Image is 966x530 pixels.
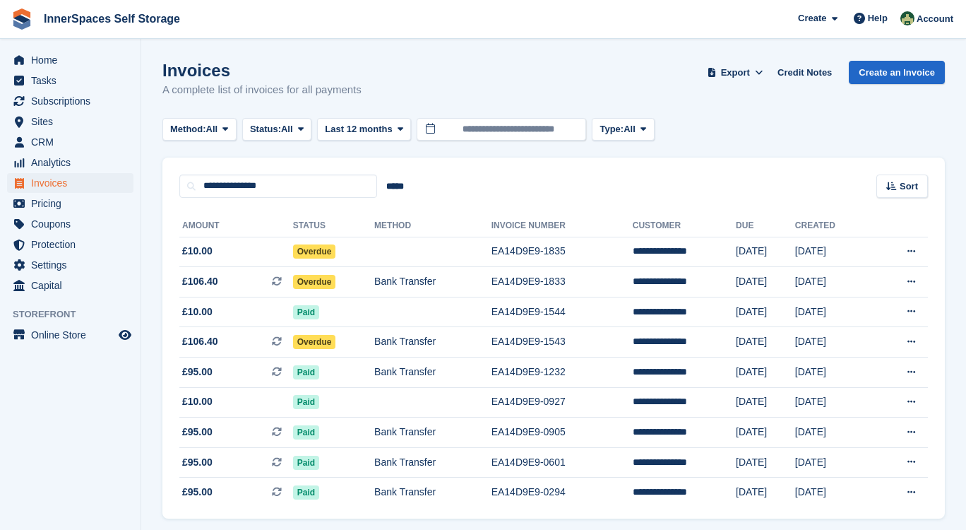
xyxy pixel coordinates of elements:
th: Created [795,215,872,237]
td: [DATE] [736,327,795,358]
td: EA14D9E9-1543 [491,327,633,358]
td: [DATE] [795,267,872,298]
td: EA14D9E9-1833 [491,267,633,298]
a: menu [7,255,133,275]
span: Export [721,66,750,80]
td: EA14D9E9-0294 [491,478,633,507]
a: Credit Notes [772,61,837,84]
td: EA14D9E9-0601 [491,447,633,478]
span: £95.00 [182,485,213,500]
td: [DATE] [795,387,872,418]
a: menu [7,276,133,295]
span: £106.40 [182,274,218,289]
td: [DATE] [795,297,872,327]
span: Last 12 months [325,122,392,136]
img: Paula Amey [900,11,914,25]
span: £10.00 [182,244,213,259]
span: £106.40 [182,334,218,349]
span: Type: [600,122,624,136]
a: Create an Invoice [849,61,945,84]
span: £10.00 [182,305,213,319]
td: [DATE] [736,297,795,327]
td: [DATE] [736,358,795,388]
span: All [624,122,636,136]
td: [DATE] [736,237,795,267]
button: Status: All [242,118,311,141]
td: Bank Transfer [374,267,491,298]
button: Method: All [162,118,237,141]
td: Bank Transfer [374,358,491,388]
td: [DATE] [795,237,872,267]
td: [DATE] [736,387,795,418]
td: [DATE] [795,327,872,358]
button: Export [704,61,766,84]
span: Subscriptions [31,91,116,111]
span: Home [31,50,116,70]
span: Paid [293,456,319,470]
a: menu [7,71,133,90]
span: Paid [293,395,319,409]
td: EA14D9E9-1544 [491,297,633,327]
span: Paid [293,425,319,440]
td: EA14D9E9-0905 [491,418,633,448]
span: CRM [31,132,116,152]
td: [DATE] [736,267,795,298]
span: Create [798,11,826,25]
a: menu [7,214,133,234]
td: EA14D9E9-1835 [491,237,633,267]
td: [DATE] [736,447,795,478]
span: All [281,122,293,136]
span: £95.00 [182,425,213,440]
a: menu [7,112,133,131]
a: menu [7,173,133,193]
span: Settings [31,255,116,275]
td: [DATE] [736,418,795,448]
a: menu [7,153,133,172]
td: [DATE] [795,358,872,388]
span: Overdue [293,245,336,259]
button: Last 12 months [317,118,411,141]
span: All [206,122,218,136]
td: Bank Transfer [374,418,491,448]
th: Method [374,215,491,237]
span: Paid [293,365,319,379]
td: [DATE] [795,447,872,478]
span: Paid [293,485,319,500]
span: Pricing [31,194,116,213]
td: EA14D9E9-0927 [491,387,633,418]
img: stora-icon-8386f47178a22dfd0bd8f6a31ec36ba5ce8667c1dd55bd0f319d3a0aa187defe.svg [11,8,32,30]
td: [DATE] [795,418,872,448]
td: Bank Transfer [374,327,491,358]
a: menu [7,325,133,345]
span: Capital [31,276,116,295]
a: Preview store [117,326,133,343]
span: £95.00 [182,455,213,470]
span: Paid [293,305,319,319]
td: EA14D9E9-1232 [491,358,633,388]
span: Overdue [293,335,336,349]
span: Invoices [31,173,116,193]
span: £10.00 [182,394,213,409]
span: Sites [31,112,116,131]
p: A complete list of invoices for all payments [162,82,362,98]
span: Storefront [13,307,141,322]
span: Sort [900,179,918,194]
a: menu [7,91,133,111]
a: menu [7,235,133,254]
span: Method: [170,122,206,136]
th: Status [293,215,374,237]
button: Type: All [592,118,654,141]
a: menu [7,194,133,213]
span: Status: [250,122,281,136]
a: InnerSpaces Self Storage [38,7,186,30]
span: Overdue [293,275,336,289]
span: Coupons [31,214,116,234]
span: Tasks [31,71,116,90]
a: menu [7,132,133,152]
td: [DATE] [795,478,872,507]
th: Invoice Number [491,215,633,237]
span: Online Store [31,325,116,345]
th: Amount [179,215,293,237]
span: £95.00 [182,365,213,379]
td: Bank Transfer [374,478,491,507]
